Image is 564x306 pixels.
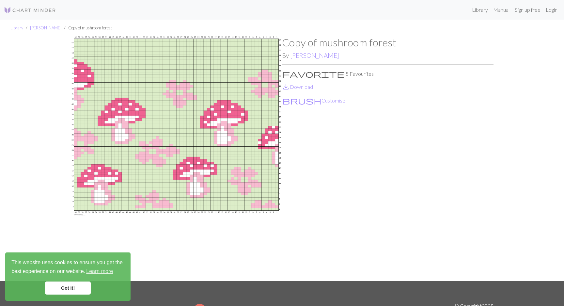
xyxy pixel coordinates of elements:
[282,82,290,91] span: save_alt
[85,266,114,276] a: learn more about cookies
[282,36,493,49] h1: Copy of mushroom forest
[30,25,61,30] a: [PERSON_NAME]
[469,3,491,16] a: Library
[282,96,346,105] button: CustomiseCustomise
[5,252,131,301] div: cookieconsent
[282,84,313,90] a: DownloadDownload
[282,97,321,105] i: Customise
[282,70,345,78] i: Favourite
[491,3,512,16] a: Manual
[282,83,290,91] i: Download
[282,69,345,78] span: favorite
[61,25,112,31] li: Copy of mushroom forest
[282,96,321,105] span: brush
[290,52,339,59] a: [PERSON_NAME]
[11,259,124,276] span: This website uses cookies to ensure you get the best experience on our website.
[282,70,493,78] p: 5 Favourites
[4,6,56,14] img: Logo
[543,3,560,16] a: Login
[10,25,23,30] a: Library
[70,36,282,281] img: mushroom forest
[45,282,91,295] a: dismiss cookie message
[512,3,543,16] a: Sign up free
[282,52,493,59] h2: By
